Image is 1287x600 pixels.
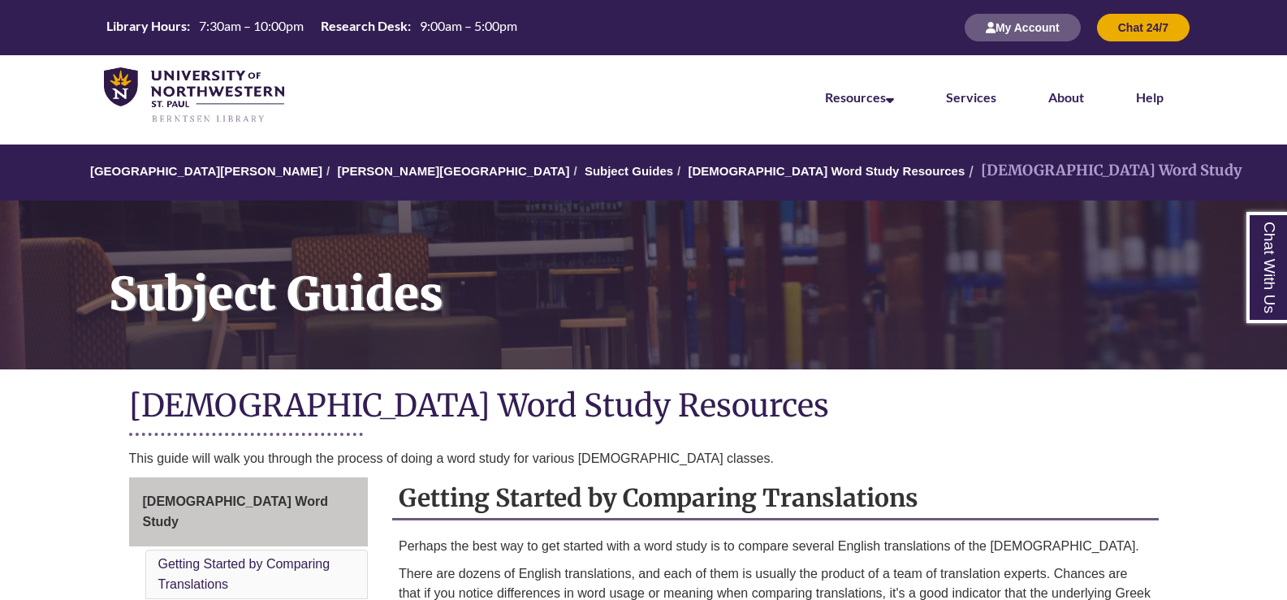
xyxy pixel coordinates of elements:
a: Resources [825,89,894,105]
span: 7:30am – 10:00pm [199,18,304,33]
button: Chat 24/7 [1097,14,1190,41]
a: Getting Started by Comparing Translations [158,557,330,592]
img: UNWSP Library Logo [104,67,284,124]
h1: [DEMOGRAPHIC_DATA] Word Study Resources [129,386,1159,429]
a: Subject Guides [585,164,673,178]
span: [DEMOGRAPHIC_DATA] Word Study [143,494,328,529]
a: Services [946,89,996,105]
a: [DEMOGRAPHIC_DATA] Word Study Resources [688,164,965,178]
a: My Account [965,20,1081,34]
a: About [1048,89,1084,105]
p: Perhaps the best way to get started with a word study is to compare several English translations ... [399,537,1152,556]
span: This guide will walk you through the process of doing a word study for various [DEMOGRAPHIC_DATA]... [129,451,774,465]
h1: Subject Guides [91,201,1287,348]
a: Chat 24/7 [1097,20,1190,34]
button: My Account [965,14,1081,41]
li: [DEMOGRAPHIC_DATA] Word Study [965,159,1242,183]
span: 9:00am – 5:00pm [420,18,517,33]
a: [DEMOGRAPHIC_DATA] Word Study [129,477,369,546]
a: Help [1136,89,1164,105]
a: [PERSON_NAME][GEOGRAPHIC_DATA] [337,164,569,178]
h2: Getting Started by Comparing Translations [392,477,1159,520]
table: Hours Today [100,17,524,37]
th: Research Desk: [314,17,413,35]
th: Library Hours: [100,17,192,35]
a: [GEOGRAPHIC_DATA][PERSON_NAME] [90,164,322,178]
a: Hours Today [100,17,524,39]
